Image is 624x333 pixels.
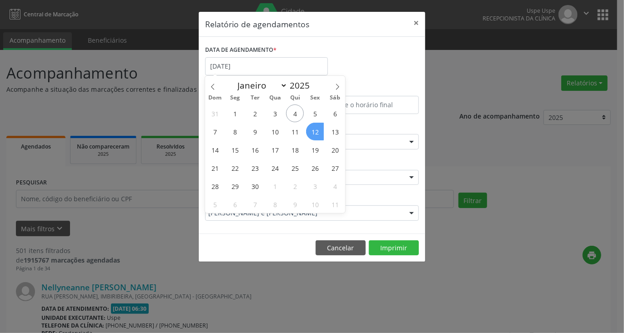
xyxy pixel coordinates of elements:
input: Selecione o horário final [314,96,419,114]
select: Month [233,79,287,92]
span: Sáb [325,95,345,101]
span: Sex [305,95,325,101]
span: Outubro 11, 2025 [326,195,344,213]
span: Outubro 9, 2025 [286,195,304,213]
span: Outubro 1, 2025 [267,177,284,195]
span: Setembro 30, 2025 [247,177,264,195]
span: Ter [245,95,265,101]
span: Setembro 17, 2025 [267,141,284,159]
button: Cancelar [316,240,366,256]
span: Dom [205,95,225,101]
span: Outubro 2, 2025 [286,177,304,195]
h5: Relatório de agendamentos [205,18,309,30]
span: Setembro 4, 2025 [286,104,304,122]
span: Seg [225,95,245,101]
span: Qua [265,95,285,101]
span: Setembro 13, 2025 [326,123,344,140]
span: Agosto 31, 2025 [206,104,224,122]
span: Setembro 27, 2025 [326,159,344,177]
span: Outubro 6, 2025 [226,195,244,213]
span: Setembro 5, 2025 [306,104,324,122]
input: Selecione uma data ou intervalo [205,57,328,75]
span: Setembro 14, 2025 [206,141,224,159]
span: Outubro 3, 2025 [306,177,324,195]
span: Setembro 15, 2025 [226,141,244,159]
span: Setembro 12, 2025 [306,123,324,140]
span: Setembro 19, 2025 [306,141,324,159]
span: Qui [285,95,305,101]
span: Outubro 10, 2025 [306,195,324,213]
span: Setembro 9, 2025 [247,123,264,140]
label: ATÉ [314,82,419,96]
span: Setembro 29, 2025 [226,177,244,195]
span: Setembro 18, 2025 [286,141,304,159]
span: Outubro 7, 2025 [247,195,264,213]
span: Outubro 8, 2025 [267,195,284,213]
span: Setembro 1, 2025 [226,104,244,122]
span: Setembro 25, 2025 [286,159,304,177]
span: Outubro 4, 2025 [326,177,344,195]
span: Setembro 21, 2025 [206,159,224,177]
span: Setembro 22, 2025 [226,159,244,177]
span: Setembro 24, 2025 [267,159,284,177]
span: Setembro 6, 2025 [326,104,344,122]
span: Setembro 8, 2025 [226,123,244,140]
span: Outubro 5, 2025 [206,195,224,213]
span: Setembro 2, 2025 [247,104,264,122]
button: Imprimir [369,240,419,256]
span: Setembro 11, 2025 [286,123,304,140]
span: Setembro 28, 2025 [206,177,224,195]
label: DATA DE AGENDAMENTO [205,43,277,57]
span: Setembro 26, 2025 [306,159,324,177]
span: Setembro 23, 2025 [247,159,264,177]
input: Year [287,80,317,91]
span: Setembro 10, 2025 [267,123,284,140]
span: Setembro 7, 2025 [206,123,224,140]
span: Setembro 16, 2025 [247,141,264,159]
span: Setembro 3, 2025 [267,104,284,122]
button: Close [407,12,425,34]
span: Setembro 20, 2025 [326,141,344,159]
